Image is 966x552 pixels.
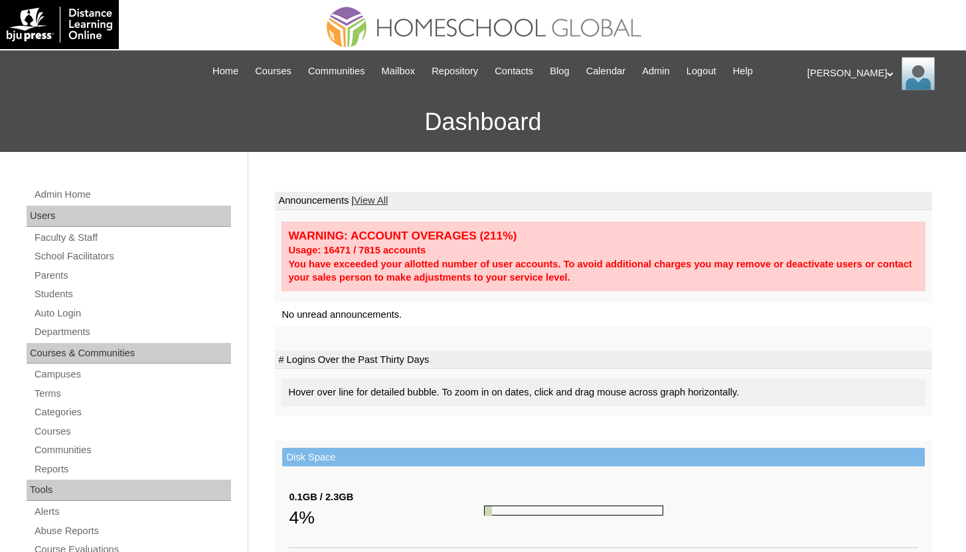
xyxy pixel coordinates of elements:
span: Mailbox [382,64,416,79]
a: Logout [680,64,723,79]
div: You have exceeded your allotted number of user accounts. To avoid additional charges you may remo... [288,257,919,285]
div: Tools [27,480,231,501]
span: Home [212,64,238,79]
a: Categories [33,404,231,421]
span: Blog [550,64,569,79]
a: Home [206,64,245,79]
a: Repository [425,64,485,79]
div: [PERSON_NAME] [807,57,953,90]
a: Contacts [488,64,540,79]
a: Reports [33,461,231,478]
span: Help [733,64,753,79]
td: Disk Space [282,448,925,467]
a: View All [354,195,388,206]
a: Communities [301,64,372,79]
div: Courses & Communities [27,343,231,364]
a: Abuse Reports [33,523,231,539]
a: Mailbox [375,64,422,79]
span: Admin [642,64,670,79]
a: Communities [33,442,231,458]
a: Blog [543,64,576,79]
td: No unread announcements. [275,303,932,327]
a: Campuses [33,366,231,383]
a: Admin [635,64,677,79]
a: Help [726,64,760,79]
span: Contacts [495,64,533,79]
a: Parents [33,267,231,284]
div: Hover over line for detailed bubble. To zoom in on dates, click and drag mouse across graph horiz... [282,379,926,406]
img: logo-white.png [7,7,112,42]
a: School Facilitators [33,248,231,265]
a: Auto Login [33,305,231,322]
img: Anna Beltran [902,57,935,90]
a: Courses [248,64,298,79]
span: Calendar [586,64,625,79]
a: Calendar [580,64,632,79]
h3: Dashboard [7,92,959,152]
a: Alerts [33,504,231,520]
span: Courses [255,64,291,79]
td: # Logins Over the Past Thirty Days [275,351,932,370]
a: Courses [33,423,231,440]
strong: Usage: 16471 / 7815 accounts [288,245,426,255]
div: 0.1GB / 2.3GB [289,490,484,504]
div: Users [27,206,231,227]
a: Faculty & Staff [33,230,231,246]
div: WARNING: ACCOUNT OVERAGES (211%) [288,228,919,243]
a: Admin Home [33,186,231,203]
a: Terms [33,385,231,402]
span: Communities [308,64,365,79]
span: Repository [432,64,478,79]
a: Students [33,286,231,303]
td: Announcements | [275,192,932,210]
span: Logout [686,64,716,79]
div: 4% [289,504,484,531]
a: Departments [33,324,231,340]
